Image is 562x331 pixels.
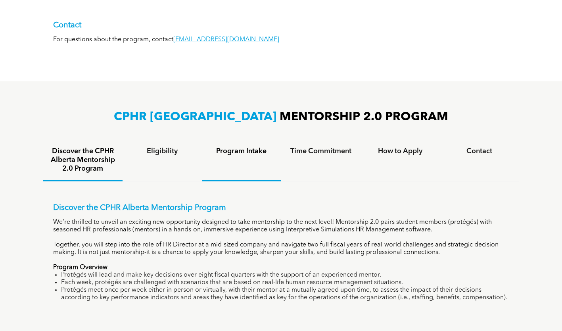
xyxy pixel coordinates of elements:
[61,287,509,302] li: Protégés meet once per week either in person or virtually, with their mentor at a mutually agreed...
[209,147,274,156] h4: Program Intake
[114,111,276,123] span: CPHR [GEOGRAPHIC_DATA]
[50,147,115,173] h4: Discover the CPHR Alberta Mentorship 2.0 Program
[368,147,433,156] h4: How to Apply
[53,219,509,234] p: We’re thrilled to unveil an exciting new opportunity designed to take mentorship to the next leve...
[53,264,107,271] strong: Program Overview
[53,241,509,256] p: Together, you will step into the role of HR Director at a mid-sized company and navigate two full...
[53,203,509,213] p: Discover the CPHR Alberta Mentorship Program
[53,36,509,44] p: For questions about the program, contact
[53,21,509,30] p: Contact
[447,147,512,156] h4: Contact
[173,37,279,43] a: [EMAIL_ADDRESS][DOMAIN_NAME]
[130,147,195,156] h4: Eligibility
[61,271,509,279] li: Protégés will lead and make key decisions over eight fiscal quarters with the support of an exper...
[280,111,448,123] span: MENTORSHIP 2.0 PROGRAM
[288,147,353,156] h4: Time Commitment
[61,279,509,287] li: Each week, protégés are challenged with scenarios that are based on real-life human resource mana...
